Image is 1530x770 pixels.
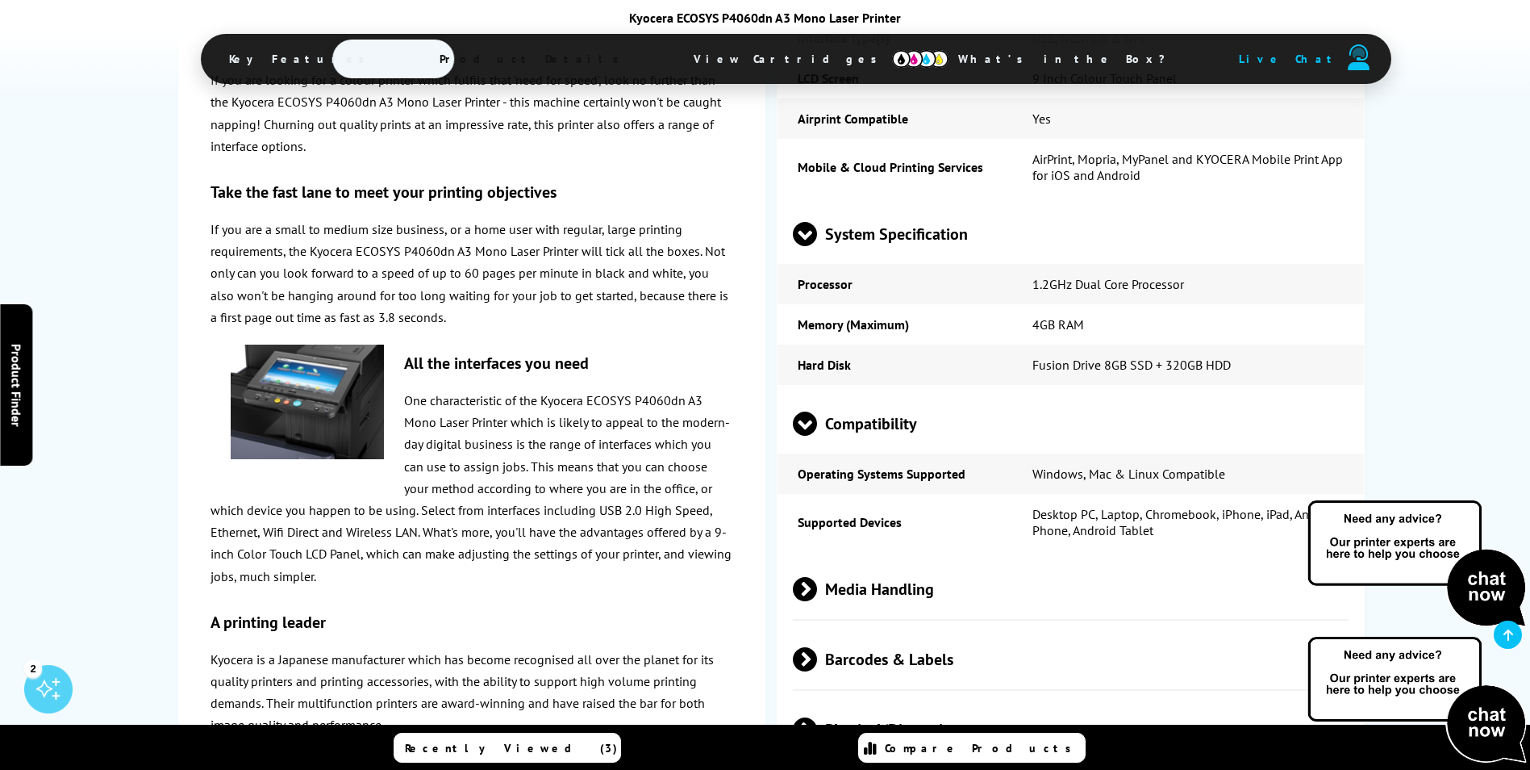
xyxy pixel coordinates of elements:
img: Kyocera-P4060dn-Screen-200.jpg [231,345,384,460]
td: Yes [1012,98,1364,139]
span: Physical/Dimensions [793,699,1349,760]
div: Kyocera ECOSYS P4060dn A3 Mono Laser Printer [201,10,1330,26]
span: Key Features [205,40,398,78]
td: 4GB RAM [1012,304,1364,345]
span: System Specification [793,203,1349,264]
span: Barcodes & Labels [793,629,1349,689]
h3: A printing leader [211,612,733,633]
td: AirPrint, Mopria, MyPanel and KYOCERA Mobile Print App for iOS and Android [1012,139,1364,195]
td: Airprint Compatible [778,98,1011,139]
span: Media Handling [793,559,1349,619]
span: Compatibility [793,393,1349,454]
span: Compare Products [885,741,1080,755]
p: If you are looking for a colour printer which fulfils that 'need for speed', look no further than... [211,69,733,157]
td: 1.2GHz Dual Core Processor [1012,264,1364,304]
a: Compare Products [858,733,1086,763]
td: Mobile & Cloud Printing Services [778,139,1011,195]
span: Product Finder [8,344,24,427]
a: Recently Viewed (3) [394,733,621,763]
td: Fusion Drive 8GB SSD + 320GB HDD [1012,345,1364,385]
div: 2 [24,659,42,677]
span: Product Details [415,40,652,78]
td: Processor [778,264,1011,304]
td: Hard Disk [778,345,1011,385]
span: Live Chat [1239,52,1339,66]
img: Open Live Chat window [1304,634,1530,767]
td: Desktop PC, Laptop, Chromebook, iPhone, iPad, Android Phone, Android Tablet [1012,494,1364,550]
span: View Cartridges [669,38,916,80]
td: Memory (Maximum) [778,304,1011,345]
td: Operating Systems Supported [778,454,1011,494]
h3: Take the fast lane to meet your printing objectives [211,182,733,203]
p: Kyocera is a Japanese manufacturer which has become recognised all over the planet for its qualit... [211,649,733,737]
td: Supported Devices [778,494,1011,550]
img: cmyk-icon.svg [892,50,948,68]
h3: All the interfaces you need [211,353,733,374]
p: If you are a small to medium size business, or a home user with regular, large printing requireme... [211,219,733,329]
span: Recently Viewed (3) [405,741,618,755]
img: user-headset-duotone.svg [1348,44,1370,70]
p: One characteristic of the Kyocera ECOSYS P4060dn A3 Mono Laser Printer which is likely to appeal ... [211,390,733,588]
span: What’s in the Box? [934,40,1205,78]
img: Open Live Chat window [1304,498,1530,630]
td: Windows, Mac & Linux Compatible [1012,454,1364,494]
